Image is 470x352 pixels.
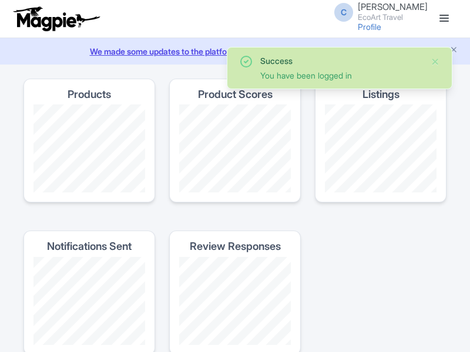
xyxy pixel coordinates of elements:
[358,22,381,32] a: Profile
[7,45,463,57] a: We made some updates to the platform. Read more about the new layout
[431,55,440,69] button: Close
[11,6,102,32] img: logo-ab69f6fb50320c5b225c76a69d11143b.png
[68,89,111,100] h4: Products
[362,89,399,100] h4: Listings
[260,55,421,67] div: Success
[327,2,428,21] a: C [PERSON_NAME] EcoArt Travel
[47,241,132,252] h4: Notifications Sent
[358,13,428,21] small: EcoArt Travel
[198,89,273,100] h4: Product Scores
[358,1,428,12] span: [PERSON_NAME]
[260,69,421,82] div: You have been logged in
[449,44,458,57] button: Close announcement
[190,241,281,252] h4: Review Responses
[334,3,353,22] span: C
